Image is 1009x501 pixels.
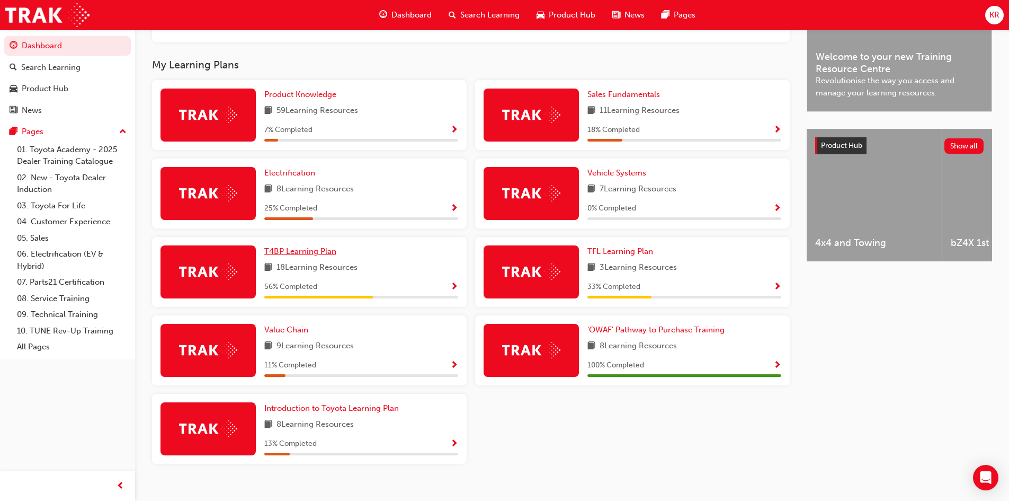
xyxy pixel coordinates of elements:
[440,4,528,26] a: search-iconSearch Learning
[604,4,653,26] a: news-iconNews
[264,90,336,99] span: Product Knowledge
[944,138,984,154] button: Show all
[502,107,560,123] img: Trak
[264,168,315,178] span: Electrification
[502,185,560,201] img: Trak
[985,6,1004,24] button: KR
[22,104,42,117] div: News
[460,9,520,21] span: Search Learning
[600,340,677,353] span: 8 Learning Resources
[276,183,354,196] span: 8 Learning Resources
[117,480,124,493] span: prev-icon
[13,142,131,170] a: 01. Toyota Academy - 2025 Dealer Training Catalogue
[13,306,131,323] a: 09. Technical Training
[264,325,308,335] span: Value Chain
[502,263,560,280] img: Trak
[22,126,43,138] div: Pages
[4,122,131,142] button: Pages
[276,340,354,353] span: 9 Learning Resources
[816,51,983,75] span: Welcome to your new Training Resource Centre
[21,61,81,74] div: Search Learning
[662,8,669,22] span: pages-icon
[587,89,664,101] a: Sales Fundamentals
[537,8,544,22] span: car-icon
[502,342,560,358] img: Trak
[276,104,358,118] span: 59 Learning Resources
[264,183,272,196] span: book-icon
[587,340,595,353] span: book-icon
[973,465,998,490] div: Open Intercom Messenger
[989,9,999,21] span: KR
[587,167,650,179] a: Vehicle Systems
[450,437,458,451] button: Show Progress
[4,34,131,122] button: DashboardSearch LearningProduct HubNews
[10,63,17,73] span: search-icon
[276,418,354,432] span: 8 Learning Resources
[674,9,695,21] span: Pages
[22,83,68,95] div: Product Hub
[10,41,17,51] span: guage-icon
[152,59,790,71] h3: My Learning Plans
[450,204,458,214] span: Show Progress
[450,440,458,449] span: Show Progress
[587,245,657,258] a: TFL Learning Plan
[549,9,595,21] span: Product Hub
[450,359,458,372] button: Show Progress
[773,361,781,371] span: Show Progress
[264,124,312,136] span: 7 % Completed
[450,126,458,135] span: Show Progress
[10,84,17,94] span: car-icon
[815,137,984,154] a: Product HubShow all
[371,4,440,26] a: guage-iconDashboard
[13,291,131,307] a: 08. Service Training
[179,263,237,280] img: Trak
[612,8,620,22] span: news-icon
[587,281,640,293] span: 33 % Completed
[4,58,131,77] a: Search Learning
[773,202,781,215] button: Show Progress
[450,202,458,215] button: Show Progress
[624,9,645,21] span: News
[13,170,131,198] a: 02. New - Toyota Dealer Induction
[821,141,862,150] span: Product Hub
[179,185,237,201] img: Trak
[264,167,319,179] a: Electrification
[449,8,456,22] span: search-icon
[450,283,458,292] span: Show Progress
[653,4,704,26] a: pages-iconPages
[264,281,317,293] span: 56 % Completed
[773,126,781,135] span: Show Progress
[4,79,131,99] a: Product Hub
[179,107,237,123] img: Trak
[13,214,131,230] a: 04. Customer Experience
[807,129,942,261] a: 4x4 and Towing
[587,359,644,372] span: 100 % Completed
[816,75,983,99] span: Revolutionise the way you access and manage your learning resources.
[587,247,653,256] span: TFL Learning Plan
[13,246,131,274] a: 06. Electrification (EV & Hybrid)
[13,339,131,355] a: All Pages
[450,280,458,294] button: Show Progress
[179,342,237,358] img: Trak
[264,245,341,258] a: T4BP Learning Plan
[773,124,781,137] button: Show Progress
[587,124,640,136] span: 18 % Completed
[600,183,676,196] span: 7 Learning Resources
[179,420,237,437] img: Trak
[264,261,272,275] span: book-icon
[450,124,458,137] button: Show Progress
[587,324,729,336] a: 'OWAF' Pathway to Purchase Training
[600,104,680,118] span: 11 Learning Resources
[4,101,131,120] a: News
[5,3,90,27] img: Trak
[587,325,725,335] span: 'OWAF' Pathway to Purchase Training
[13,274,131,291] a: 07. Parts21 Certification
[773,283,781,292] span: Show Progress
[528,4,604,26] a: car-iconProduct Hub
[264,203,317,215] span: 25 % Completed
[587,168,646,178] span: Vehicle Systems
[264,340,272,353] span: book-icon
[600,261,677,275] span: 3 Learning Resources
